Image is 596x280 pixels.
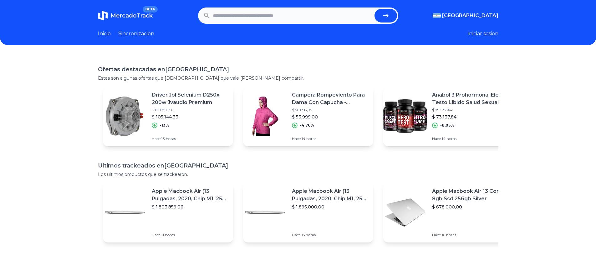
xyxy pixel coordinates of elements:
p: Hace 14 horas [292,136,368,141]
p: Apple Macbook Air (13 Pulgadas, 2020, Chip M1, 256 Gb De Ssd, 8 Gb De Ram) - Plata [152,187,228,202]
img: Featured image [383,94,427,138]
p: Apple Macbook Air (13 Pulgadas, 2020, Chip M1, 256 Gb De Ssd, 8 Gb De Ram) - Plata [292,187,368,202]
p: Los ultimos productos que se trackearon. [98,171,498,177]
p: Campera Rompeviento Para Dama Con Capucha - Sublimable [292,91,368,106]
p: Hace 14 horas [432,136,508,141]
button: Iniciar sesion [467,30,498,37]
p: $ 120.855,56 [152,107,228,112]
p: $ 53.999,00 [292,114,368,120]
p: $ 1.895.000,00 [292,204,368,210]
p: $ 79.537,44 [432,107,508,112]
p: $ 73.137,84 [432,114,508,120]
p: Hace 13 horas [152,136,228,141]
p: Driver Jbl Selenium D250x 200w Jvaudio Premium [152,91,228,106]
p: Estas son algunas ofertas que [DEMOGRAPHIC_DATA] que vale [PERSON_NAME] compartir. [98,75,498,81]
button: [GEOGRAPHIC_DATA] [433,12,498,19]
a: Featured imageAnabol 3 Prohormonal Eleva Testo Libido Salud Sexual Genetic$ 79.537,44$ 73.137,84-... [383,86,513,146]
p: -8,05% [440,123,454,128]
p: Hace 16 horas [432,232,508,237]
p: -13% [160,123,169,128]
p: $ 56.698,95 [292,107,368,112]
img: Featured image [103,94,147,138]
span: BETA [143,6,157,12]
a: Featured imageDriver Jbl Selenium D250x 200w Jvaudio Premium$ 120.855,56$ 105.144,33-13%Hace 13 h... [103,86,233,146]
a: Sincronizacion [118,30,154,37]
span: [GEOGRAPHIC_DATA] [442,12,498,19]
p: $ 678.000,00 [432,204,508,210]
img: Featured image [243,191,287,234]
a: Featured imageApple Macbook Air 13 Core I5 8gb Ssd 256gb Silver$ 678.000,00Hace 16 horas [383,182,513,242]
p: $ 1.803.859,06 [152,204,228,210]
img: Featured image [243,94,287,138]
a: Featured imageApple Macbook Air (13 Pulgadas, 2020, Chip M1, 256 Gb De Ssd, 8 Gb De Ram) - Plata$... [243,182,373,242]
p: $ 105.144,33 [152,114,228,120]
img: Featured image [383,191,427,234]
img: Argentina [433,13,441,18]
h1: Ultimos trackeados en [GEOGRAPHIC_DATA] [98,161,498,170]
img: MercadoTrack [98,11,108,21]
span: MercadoTrack [110,12,153,19]
p: Hace 15 horas [292,232,368,237]
img: Featured image [103,191,147,234]
a: MercadoTrackBETA [98,11,153,21]
h1: Ofertas destacadas en [GEOGRAPHIC_DATA] [98,65,498,74]
a: Inicio [98,30,111,37]
p: Anabol 3 Prohormonal Eleva Testo Libido Salud Sexual Genetic [432,91,508,106]
p: -4,76% [300,123,314,128]
a: Featured imageApple Macbook Air (13 Pulgadas, 2020, Chip M1, 256 Gb De Ssd, 8 Gb De Ram) - Plata$... [103,182,233,242]
p: Apple Macbook Air 13 Core I5 8gb Ssd 256gb Silver [432,187,508,202]
a: Featured imageCampera Rompeviento Para Dama Con Capucha - Sublimable$ 56.698,95$ 53.999,00-4,76%H... [243,86,373,146]
p: Hace 11 horas [152,232,228,237]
